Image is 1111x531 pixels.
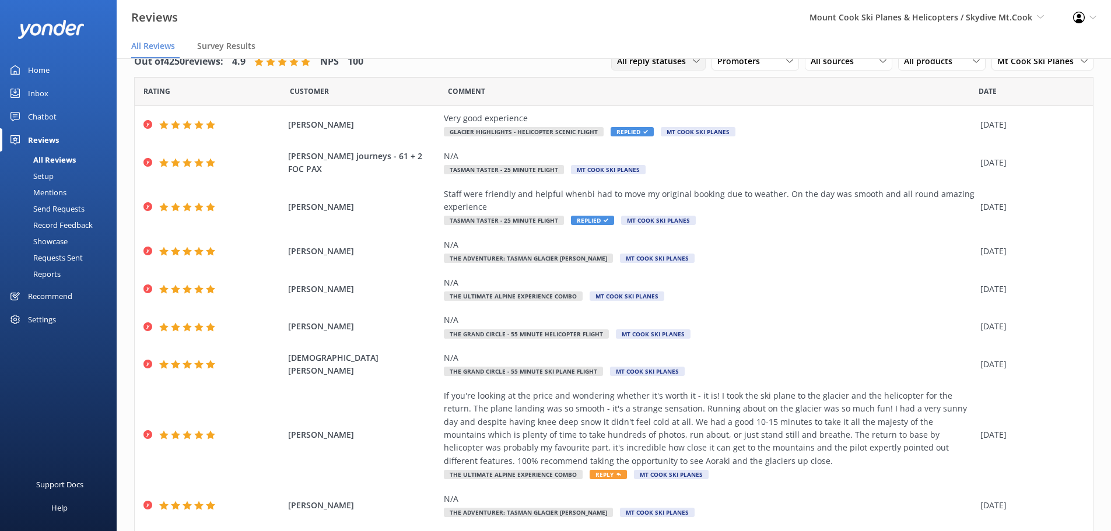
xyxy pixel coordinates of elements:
div: Help [51,496,68,519]
div: Inbox [28,82,48,105]
span: [PERSON_NAME] [288,499,439,512]
span: Replied [611,127,654,136]
span: Mt Cook Ski Planes [661,127,735,136]
div: [DATE] [980,358,1078,371]
span: The Adventurer: Tasman Glacier [PERSON_NAME] [444,254,613,263]
div: If you're looking at the price and wondering whether it's worth it - it is! I took the ski plane ... [444,389,975,467]
span: Mt Cook Ski Planes [620,508,695,517]
img: yonder-white-logo.png [17,20,85,39]
div: Reviews [28,128,59,152]
div: N/A [444,238,975,251]
div: Home [28,58,50,82]
div: N/A [444,276,975,289]
span: [PERSON_NAME] journeys - 61 + 2 FOC PAX [288,150,439,176]
a: Send Requests [7,201,117,217]
span: [PERSON_NAME] [288,118,439,131]
div: Recommend [28,284,72,308]
span: Replied [571,216,614,225]
span: All products [904,55,959,68]
div: N/A [444,351,975,364]
h4: Out of 4250 reviews: [134,54,223,69]
h4: 100 [348,54,363,69]
span: Promoters [717,55,767,68]
a: Record Feedback [7,217,117,233]
div: Send Requests [7,201,85,217]
span: All Reviews [131,40,175,52]
span: Mt Cook Ski Planes [620,254,695,263]
div: [DATE] [980,156,1078,169]
div: [DATE] [980,499,1078,512]
span: [PERSON_NAME] [288,428,439,441]
span: Mt Cook Ski Planes [634,470,709,479]
div: N/A [444,314,975,326]
span: Glacier Highlights - Helicopter Scenic flight [444,127,604,136]
div: Showcase [7,233,68,249]
span: Tasman Taster - 25 minute flight [444,216,564,225]
div: Setup [7,168,54,184]
h4: NPS [320,54,339,69]
span: All reply statuses [617,55,693,68]
div: Requests Sent [7,249,83,266]
div: [DATE] [980,118,1078,131]
a: Requests Sent [7,249,117,266]
span: Mt Cook Ski Planes [590,291,664,301]
span: Tasman Taster - 25 minute flight [444,165,564,174]
a: Setup [7,168,117,184]
h4: 4.9 [232,54,246,69]
span: All sources [811,55,861,68]
a: Mentions [7,184,117,201]
span: [PERSON_NAME] [288,245,439,258]
div: Record Feedback [7,217,93,233]
span: Mt Cook Ski Planes [997,55,1081,68]
span: The Ultimate Alpine Experience Combo [444,470,583,479]
div: Staff were friendly and helpful whenbi had to move my original booking due to weather. On the day... [444,188,975,214]
span: The Adventurer: Tasman Glacier [PERSON_NAME] [444,508,613,517]
span: Mount Cook Ski Planes & Helicopters / Skydive Mt.Cook [809,12,1032,23]
span: The Ultimate Alpine Experience Combo [444,291,583,301]
span: The Grand Circle - 55 Minute Helicopter Flight [444,329,609,339]
span: Reply [590,470,627,479]
span: Mt Cook Ski Planes [616,329,691,339]
div: [DATE] [980,201,1078,213]
div: [DATE] [980,245,1078,258]
div: Very good experience [444,112,975,125]
a: All Reviews [7,152,117,168]
div: All Reviews [7,152,76,168]
span: [PERSON_NAME] [288,320,439,333]
div: Reports [7,266,61,282]
span: Mt Cook Ski Planes [571,165,646,174]
div: Chatbot [28,105,57,128]
div: Mentions [7,184,66,201]
span: The Grand Circle - 55 Minute Ski plane Flight [444,367,603,376]
div: [DATE] [980,283,1078,296]
span: [PERSON_NAME] [288,201,439,213]
div: [DATE] [980,320,1078,333]
span: Mt Cook Ski Planes [621,216,696,225]
span: Mt Cook Ski Planes [610,367,685,376]
div: Support Docs [36,473,83,496]
span: Question [448,86,485,97]
div: N/A [444,493,975,505]
span: [PERSON_NAME] [288,283,439,296]
span: [DEMOGRAPHIC_DATA][PERSON_NAME] [288,351,439,378]
h3: Reviews [131,8,178,27]
span: Date [979,86,997,97]
span: Date [143,86,170,97]
a: Showcase [7,233,117,249]
div: Settings [28,308,56,331]
span: Date [290,86,329,97]
div: N/A [444,150,975,163]
span: Survey Results [197,40,255,52]
div: [DATE] [980,428,1078,441]
a: Reports [7,266,117,282]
